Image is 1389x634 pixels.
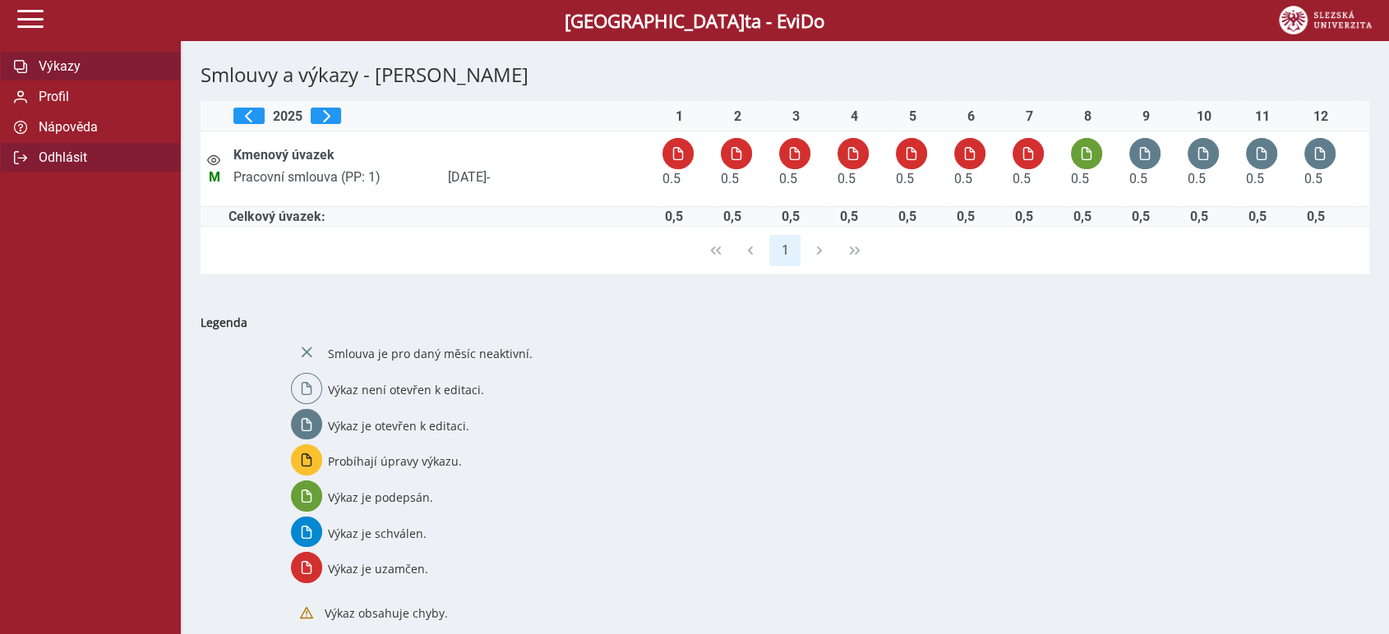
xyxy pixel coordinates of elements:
span: Výkaz obsahuje chyby. [324,605,447,621]
span: D [801,8,814,34]
span: Odhlásit [34,149,167,165]
button: 1 [769,235,801,266]
b: Kmenový úvazek [233,147,335,163]
span: Smlouva je pro daný měsíc neaktivní. [328,346,533,361]
div: Úvazek : 4 h / den. 20 h / týden. [1241,209,1274,224]
div: 2 [721,108,754,124]
div: Úvazek : 4 h / den. 20 h / týden. [1299,209,1332,224]
div: 5 [896,108,929,124]
span: Výkaz je schválen. [328,525,427,540]
span: Výkaz je uzamčen. [328,561,428,577]
span: Úvazek : 4 h / den. 20 h / týden. [1071,171,1089,186]
span: Úvazek : 4 h / den. 20 h / týden. [954,171,972,186]
div: Úvazek : 4 h / den. 20 h / týden. [716,209,749,224]
span: - [487,169,490,185]
b: [GEOGRAPHIC_DATA] a - Evi [49,8,1340,34]
span: Výkaz není otevřen k editaci. [328,382,484,397]
h1: Smlouvy a výkazy - [PERSON_NAME] [194,54,1179,94]
span: Úvazek : 4 h / den. 20 h / týden. [896,171,914,186]
div: 12 [1304,108,1337,124]
span: Úvazek : 4 h / den. 20 h / týden. [662,171,681,186]
span: Probíhají úpravy výkazu. [328,453,462,469]
span: Úvazek : 4 h / den. 20 h / týden. [1188,171,1206,186]
span: Úvazek : 4 h / den. 20 h / týden. [1013,171,1031,186]
div: Úvazek : 4 h / den. 20 h / týden. [949,209,982,224]
div: Úvazek : 4 h / den. 20 h / týden. [774,209,807,224]
span: Pracovní smlouva (PP: 1) [227,169,441,185]
div: Úvazek : 4 h / den. 20 h / týden. [1066,209,1099,224]
span: Úvazek : 4 h / den. 20 h / týden. [721,171,739,186]
span: [DATE] [441,169,656,185]
div: Úvazek : 4 h / den. 20 h / týden. [1124,209,1157,224]
span: Úvazek : 4 h / den. 20 h / týden. [1246,171,1264,186]
div: Úvazek : 4 h / den. 20 h / týden. [658,209,690,224]
span: Výkaz je otevřen k editaci. [328,417,469,433]
div: Úvazek : 4 h / den. 20 h / týden. [891,209,924,224]
span: Úvazek : 4 h / den. 20 h / týden. [1304,171,1322,186]
div: 10 [1188,108,1221,124]
div: 8 [1071,108,1104,124]
td: Celkový úvazek: [227,207,656,227]
div: 4 [838,108,870,124]
div: 1 [662,108,695,124]
span: Úvazek : 4 h / den. 20 h / týden. [838,171,856,186]
span: o [814,8,824,34]
div: 7 [1013,108,1045,124]
span: Údaje souhlasí s údaji v Magionu [209,169,220,185]
span: Výkaz je podepsán. [328,489,433,505]
span: Úvazek : 4 h / den. 20 h / týden. [1129,171,1147,186]
div: 11 [1246,108,1279,124]
div: Úvazek : 4 h / den. 20 h / týden. [833,209,865,224]
span: Profil [34,89,167,104]
div: Úvazek : 4 h / den. 20 h / týden. [1183,209,1216,224]
span: t [745,8,751,34]
span: Výkazy [34,58,167,74]
b: Legenda [194,308,1363,337]
div: 9 [1129,108,1162,124]
img: logo_web_su.png [1279,6,1372,34]
div: 3 [779,108,812,124]
span: Úvazek : 4 h / den. 20 h / týden. [779,171,797,186]
i: Smlouva je aktivní [207,154,220,167]
div: Úvazek : 4 h / den. 20 h / týden. [1008,209,1041,224]
div: 2025 [233,108,649,124]
div: 6 [954,108,987,124]
span: Nápověda [34,119,167,135]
